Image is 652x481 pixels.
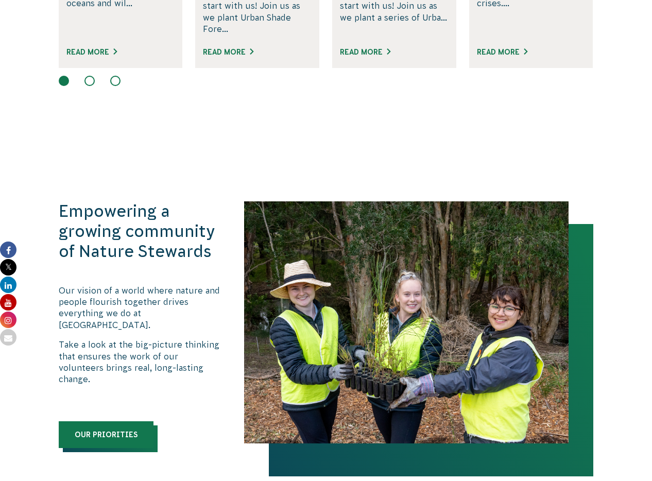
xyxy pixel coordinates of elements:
a: Our priorities [59,421,153,448]
p: Our vision of a world where nature and people flourish together drives everything we do at [GEOGR... [59,285,222,331]
h3: Empowering a growing community of Nature Stewards [59,201,222,262]
a: Read More [340,48,390,56]
a: Read More [477,48,527,56]
a: Read More [203,48,253,56]
p: Take a look at the big-picture thinking that ensures the work of our volunteers brings real, long... [59,339,222,385]
a: Read More [66,48,117,56]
